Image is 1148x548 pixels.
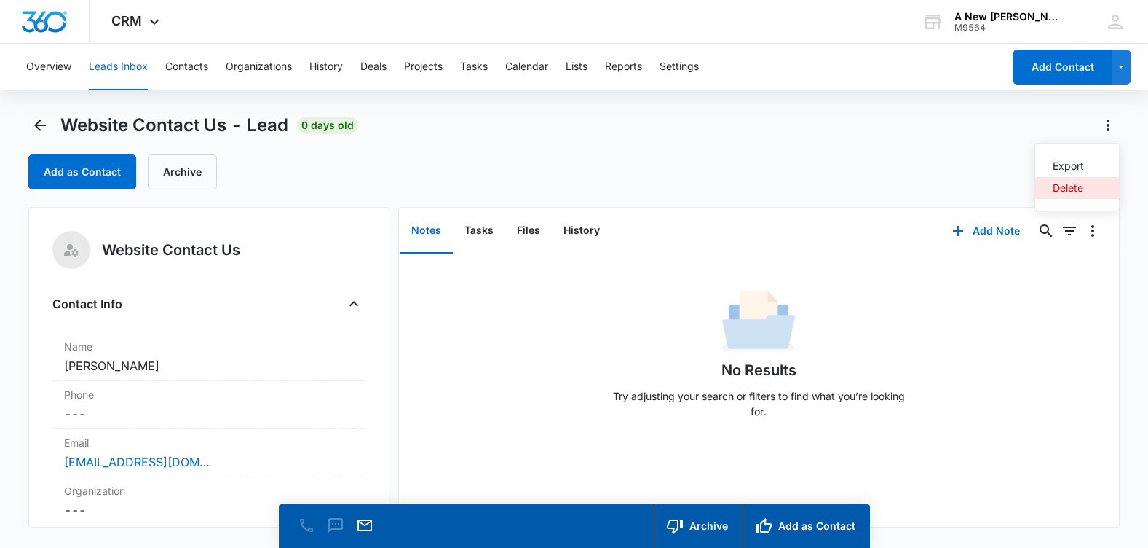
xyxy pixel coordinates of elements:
[28,154,136,189] button: Add as Contact
[566,44,587,90] button: Lists
[64,405,353,423] dd: ---
[400,208,453,254] button: Notes
[954,23,1061,33] div: account id
[111,13,142,28] span: CRM
[102,239,240,261] h5: Website Contact Us
[309,44,343,90] button: History
[52,381,365,429] div: Phone---
[60,114,288,136] span: Website Contact Us - Lead
[52,429,365,477] div: Email[EMAIL_ADDRESS][DOMAIN_NAME]
[505,44,548,90] button: Calendar
[1081,219,1104,243] button: Overflow Menu
[297,117,358,134] span: 0 days old
[165,44,208,90] button: Contacts
[64,483,353,498] label: Organization
[355,524,375,536] a: Email
[1096,114,1120,137] button: Actions
[453,208,505,254] button: Tasks
[721,359,796,381] h1: No Results
[360,44,387,90] button: Deals
[1035,177,1119,199] button: Delete
[64,435,353,450] label: Email
[52,477,365,525] div: Organization---
[1034,219,1058,243] button: Search...
[89,44,148,90] button: Leads Inbox
[954,11,1061,23] div: account name
[148,154,217,189] button: Archive
[1035,155,1119,177] button: Export
[722,286,795,359] img: No Data
[64,339,353,354] label: Name
[505,208,552,254] button: Files
[404,44,443,90] button: Projects
[64,357,353,375] dd: [PERSON_NAME]
[64,453,210,471] a: [EMAIL_ADDRESS][DOMAIN_NAME]
[28,114,52,137] button: Back
[605,44,642,90] button: Reports
[64,387,353,402] label: Phone
[1013,50,1112,85] button: Add Contact
[1053,183,1084,193] div: Delete
[606,388,911,419] p: Try adjusting your search or filters to find what you’re looking for.
[743,504,870,548] button: Add as Contact
[552,208,611,254] button: History
[1053,161,1084,171] div: Export
[654,504,743,548] button: Archive
[355,515,375,536] button: Email
[26,44,71,90] button: Overview
[938,214,1034,248] button: Add Note
[52,295,122,313] h4: Contact Info
[460,44,488,90] button: Tasks
[342,292,365,316] button: Close
[52,333,365,381] div: Name[PERSON_NAME]
[64,501,353,519] dd: ---
[1058,219,1081,243] button: Filters
[660,44,699,90] button: Settings
[226,44,292,90] button: Organizations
